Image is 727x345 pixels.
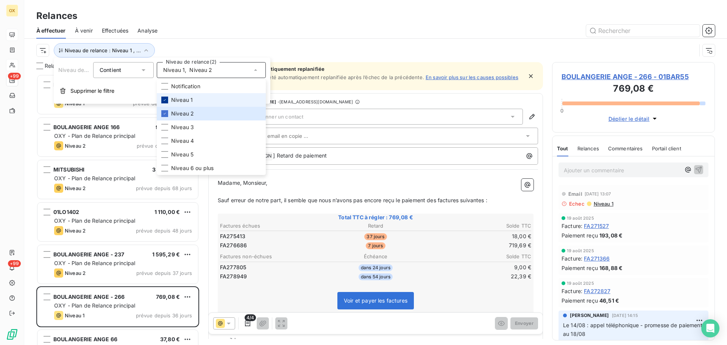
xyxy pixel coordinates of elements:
span: prévue depuis 68 jours [136,185,192,191]
span: Niveau 6 ou plus [171,164,214,172]
th: Factures non-échues [220,253,323,261]
span: Niveau 1 [593,201,613,207]
input: Adresse email en copie ... [246,130,328,142]
span: [DATE] 13:07 [585,192,611,196]
span: Relance automatiquement replanifiée [230,66,523,72]
td: 22,39 € [428,272,532,281]
span: FA275413 [220,233,245,240]
span: OXY - Plan de Relance principal [54,217,136,224]
span: Relances [577,145,599,151]
span: 19 août 2025 [567,216,594,220]
span: Sélectionner un contact [246,114,303,120]
span: Madame, Monsieur, [218,180,268,186]
span: 0 [560,108,563,114]
span: MITSUBISHI [53,166,85,173]
span: 995,52 € [156,124,180,130]
span: BOULANGERIE ANGE 66 [53,336,117,342]
span: Echec [569,201,585,207]
span: +99 [8,260,21,267]
span: FA271527 [584,222,609,230]
span: Niveau 2 [65,185,86,191]
span: Facture : [562,287,582,295]
span: prévue depuis 48 jours [136,228,192,234]
span: Niveau 3 [171,123,194,131]
img: Logo LeanPay [6,328,18,340]
span: 1 595,29 € [152,251,180,258]
span: Niveau 2 [65,143,86,149]
span: Niveau 2 [65,270,86,276]
div: OX [6,5,18,17]
span: Le 14/08 : appel téléphonique - promesse de paiement au 18/08 [563,322,704,337]
span: Niveau 1 [163,66,185,74]
span: ] Retard de paiement [273,152,327,159]
span: Niveau 4 [171,137,194,145]
span: prévue depuis 37 jours [136,270,192,276]
span: prévue depuis 74 jours [137,143,192,149]
td: 9,00 € [428,263,532,272]
span: OXY - Plan de Relance principal [54,302,136,309]
span: FA276686 [220,242,247,249]
span: FA271366 [584,254,610,262]
span: dans 54 jours [359,273,393,280]
span: [PERSON_NAME] [570,312,609,319]
span: 7 jours [366,242,385,249]
button: Niveau de relance : Niveau 1 , ... [54,43,155,58]
span: Déplier le détail [608,115,650,123]
div: Open Intercom Messenger [701,319,719,337]
span: BOULANGERIE ANGE - 237 [53,251,124,258]
span: Niveau 2 [171,110,194,117]
span: +99 [8,73,21,80]
span: À venir [75,27,93,34]
span: OXY - Plan de Relance principal [54,260,136,266]
span: Niveau de relance : Niveau 1 , ... [65,47,141,53]
span: Facture : [562,254,582,262]
td: FA278949 [220,272,323,281]
span: , [185,66,186,74]
td: 719,69 € [428,241,532,250]
span: 3 867,84 € [152,166,180,173]
span: 01LO1402 [53,209,79,215]
span: Analyse [137,27,158,34]
span: À effectuer [36,27,66,34]
span: 1 110,00 € [154,209,180,215]
span: Niveau 1 [65,312,84,318]
span: Contient [100,67,121,73]
span: Paiement reçu [562,264,598,272]
span: 37,80 € [160,336,180,342]
span: Effectuées [102,27,129,34]
button: Déplier le détail [606,114,661,123]
span: 37 jours [364,233,387,240]
span: prévue depuis 36 jours [136,312,192,318]
input: Rechercher [586,25,700,37]
span: OXY - Plan de Relance principal [54,133,136,139]
th: Retard [324,222,427,230]
span: Paiement reçu [562,231,598,239]
span: BOULANGERIE ANGE 166 [53,124,120,130]
span: Notification [171,83,200,90]
span: Voir et payer les factures [344,297,407,304]
td: 18,00 € [428,232,532,240]
span: Email [568,191,582,197]
span: 168,88 € [599,264,622,272]
span: Relances [45,62,67,70]
span: RATP - [53,81,71,88]
button: Supprimer le filtre [54,83,270,99]
span: Supprimer le filtre [70,87,114,95]
th: Solde TTC [428,222,532,230]
h3: 769,08 € [562,82,705,97]
span: Paiement reçu [562,297,598,304]
span: Niveau de relance [58,67,105,73]
span: Tout [557,145,568,151]
th: Factures échues [220,222,323,230]
span: Cette relance a été automatiquement replanifiée après l’échec de la précédente. [230,74,424,80]
span: 193,08 € [599,231,622,239]
span: 19 août 2025 [567,248,594,253]
span: Niveau 5 [171,151,193,158]
td: FA277805 [220,263,323,272]
span: Portail client [652,145,681,151]
span: 769,08 € [156,293,180,300]
h3: Relances [36,9,77,23]
span: Sauf erreur de notre part, il semble que nous n’avons pas encore reçu le paiement des factures su... [218,197,487,203]
span: Niveau 1 [171,96,193,104]
span: FA272827 [584,287,610,295]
